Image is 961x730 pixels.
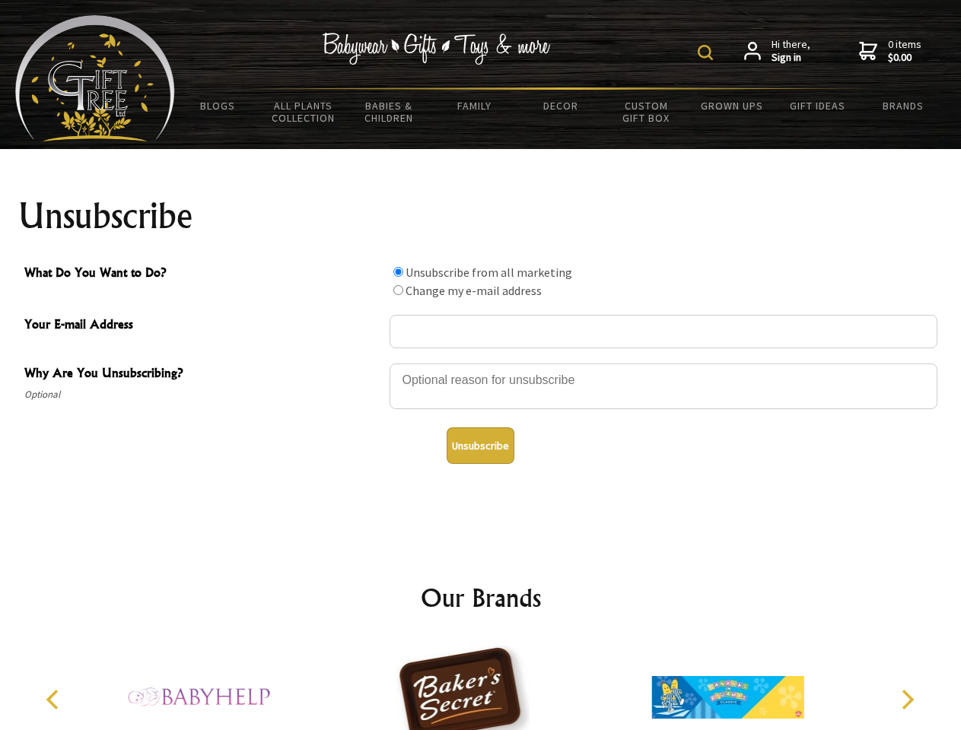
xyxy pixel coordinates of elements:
[30,579,931,616] h2: Our Brands
[432,90,518,122] a: Family
[744,38,810,65] a: Hi there,Sign in
[890,683,924,716] button: Next
[323,33,551,65] img: Babywear - Gifts - Toys & more
[261,90,347,134] a: All Plants Collection
[406,283,542,298] label: Change my e-mail address
[346,90,432,134] a: Babies & Children
[175,90,261,122] a: BLOGS
[888,37,921,65] span: 0 items
[390,363,937,409] textarea: Why Are You Unsubscribing?
[393,285,403,295] input: What Do You Want to Do?
[689,90,775,122] a: Grown Ups
[24,315,382,337] span: Your E-mail Address
[24,363,382,386] span: Why Are You Unsubscribing?
[517,90,603,122] a: Decor
[698,45,713,60] img: product search
[24,263,382,285] span: What Do You Want to Do?
[447,427,514,464] button: Unsubscribe
[859,38,921,65] a: 0 items$0.00
[603,90,689,134] a: Custom Gift Box
[772,38,810,65] span: Hi there,
[772,51,810,65] strong: Sign in
[406,265,572,280] label: Unsubscribe from all marketing
[861,90,947,122] a: Brands
[390,315,937,348] input: Your E-mail Address
[393,267,403,277] input: What Do You Want to Do?
[24,386,382,404] span: Optional
[38,683,72,716] button: Previous
[18,198,943,234] h1: Unsubscribe
[888,51,921,65] strong: $0.00
[775,90,861,122] a: Gift Ideas
[15,15,175,141] img: Babyware - Gifts - Toys and more...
